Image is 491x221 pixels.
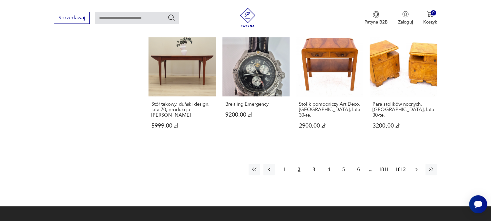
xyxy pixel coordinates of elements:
[423,11,437,25] button: 0Koszyk
[323,164,334,175] button: 4
[377,164,390,175] button: 1811
[225,101,287,107] h3: Breitling Emergency
[225,112,287,118] p: 9200,00 zł
[293,164,305,175] button: 2
[364,11,388,25] a: Ikona medaluPatyna B2B
[398,11,413,25] button: Zaloguj
[394,164,407,175] button: 1812
[370,29,437,141] a: Para stolików nocnych, Polska, lata 30-te.Para stolików nocnych, [GEOGRAPHIC_DATA], lata 30-te.32...
[168,14,175,22] button: Szukaj
[148,29,216,141] a: Stół tekowy, duński design, lata 70, produkcja: DaniaStół tekowy, duński design, lata 70, produkc...
[299,101,360,118] h3: Stolik pomocniczy Art Deco, [GEOGRAPHIC_DATA], lata 30-te.
[296,29,363,141] a: Stolik pomocniczy Art Deco, Polska, lata 30-te.Stolik pomocniczy Art Deco, [GEOGRAPHIC_DATA], lat...
[151,123,213,129] p: 5999,00 zł
[427,11,433,17] img: Ikona koszyka
[469,195,487,213] iframe: Smartsupp widget button
[364,11,388,25] button: Patyna B2B
[373,11,379,18] img: Ikona medalu
[402,11,409,17] img: Ikonka użytkownika
[431,10,436,16] div: 0
[308,164,320,175] button: 3
[278,164,290,175] button: 1
[338,164,349,175] button: 5
[353,164,364,175] button: 6
[364,19,388,25] p: Patyna B2B
[238,8,257,27] img: Patyna - sklep z meblami i dekoracjami vintage
[54,12,90,24] button: Sprzedawaj
[373,123,434,129] p: 3200,00 zł
[398,19,413,25] p: Zaloguj
[373,101,434,118] h3: Para stolików nocnych, [GEOGRAPHIC_DATA], lata 30-te.
[54,16,90,21] a: Sprzedawaj
[151,101,213,118] h3: Stół tekowy, duński design, lata 70, produkcja: [PERSON_NAME]
[222,29,290,141] a: Breitling EmergencyBreitling Emergency9200,00 zł
[299,123,360,129] p: 2900,00 zł
[423,19,437,25] p: Koszyk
